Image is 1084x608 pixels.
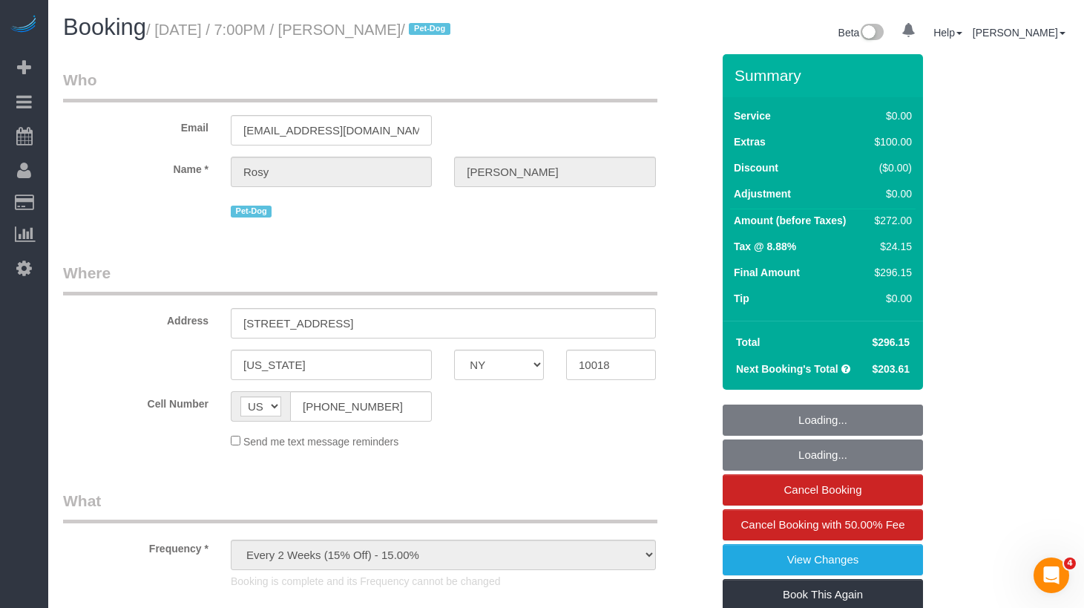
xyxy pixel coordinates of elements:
div: $272.00 [869,213,912,228]
span: Send me text message reminders [243,436,398,448]
label: Frequency * [52,536,220,556]
input: City [231,350,432,380]
label: Tip [734,291,749,306]
label: Service [734,108,771,123]
div: $0.00 [869,186,912,201]
label: Tax @ 8.88% [734,239,796,254]
label: Amount (before Taxes) [734,213,846,228]
a: Help [933,27,962,39]
small: / [DATE] / 7:00PM / [PERSON_NAME] [146,22,455,38]
label: Extras [734,134,766,149]
input: Cell Number [290,391,432,422]
a: [PERSON_NAME] [973,27,1065,39]
input: Last Name [454,157,655,187]
span: $296.15 [872,336,910,348]
div: ($0.00) [869,160,912,175]
span: / [401,22,455,38]
input: First Name [231,157,432,187]
strong: Next Booking's Total [736,363,838,375]
iframe: Intercom live chat [1034,558,1069,593]
span: Cancel Booking with 50.00% Fee [741,518,905,531]
input: Email [231,115,432,146]
label: Cell Number [52,391,220,411]
a: Beta [838,27,884,39]
a: Cancel Booking with 50.00% Fee [723,509,923,540]
label: Name * [52,157,220,177]
label: Email [52,115,220,135]
label: Adjustment [734,186,791,201]
a: View Changes [723,544,923,575]
strong: Total [736,336,760,348]
img: New interface [859,24,884,43]
h3: Summary [735,67,916,84]
a: Cancel Booking [723,474,923,506]
span: 4 [1064,558,1076,569]
img: Automaid Logo [9,15,39,36]
label: Address [52,308,220,328]
label: Final Amount [734,265,800,280]
div: $24.15 [869,239,912,254]
legend: What [63,490,657,523]
label: Discount [734,160,778,175]
p: Booking is complete and its Frequency cannot be changed [231,574,656,589]
legend: Who [63,69,657,102]
span: Pet-Dog [231,206,272,218]
div: $100.00 [869,134,912,149]
span: $203.61 [872,363,910,375]
div: $296.15 [869,265,912,280]
input: Zip Code [566,350,656,380]
span: Pet-Dog [409,23,450,35]
div: $0.00 [869,291,912,306]
div: $0.00 [869,108,912,123]
span: Booking [63,14,146,40]
legend: Where [63,262,657,295]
